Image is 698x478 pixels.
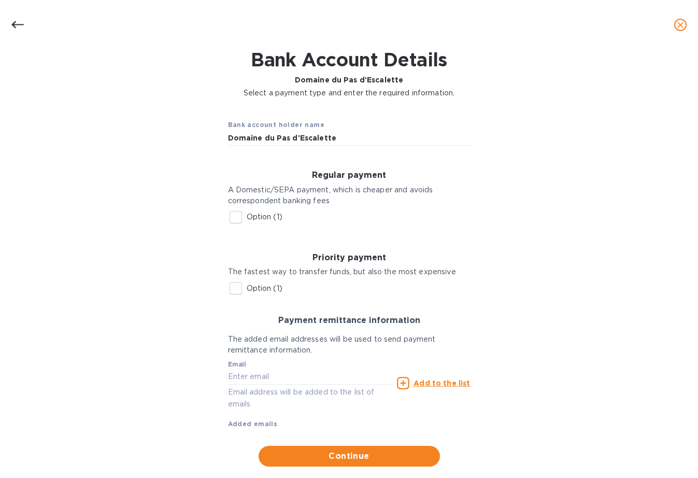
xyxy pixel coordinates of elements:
p: Select a payment type and enter the required information. [244,88,455,99]
p: Email address will be added to the list of emails [228,386,393,410]
h1: Bank Account Details [244,49,455,71]
p: Option (1) [247,212,282,222]
u: Add to the list [414,379,470,387]
p: Option (1) [247,283,282,294]
h3: Regular payment [228,171,471,180]
p: The added email addresses will be used to send payment remittance information. [228,334,471,356]
button: Continue [259,446,440,467]
p: The fastest way to transfer funds, but also the most expensive [228,266,471,277]
input: Enter email [228,369,393,385]
span: Continue [267,450,432,462]
b: Added emails [228,420,278,428]
label: Email [228,361,246,368]
b: Bank account holder name [228,121,325,129]
h3: Payment remittance information [228,316,471,326]
p: A Domestic/SEPA payment, which is cheaper and avoids correspondent banking fees [228,185,471,206]
b: Domaine du Pas d'Escalette [295,76,403,84]
h3: Priority payment [228,253,471,263]
button: close [668,12,693,37]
